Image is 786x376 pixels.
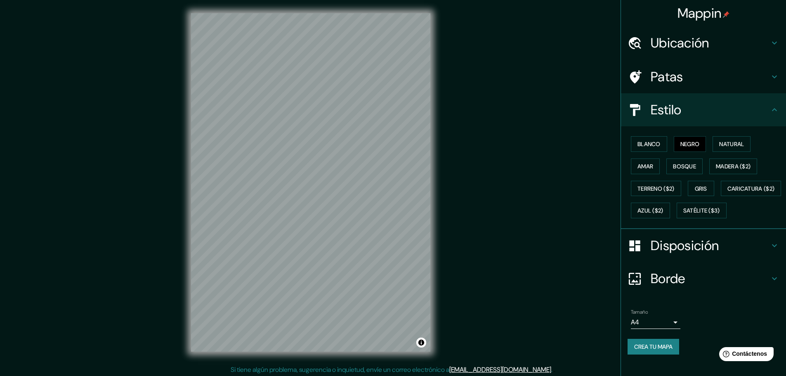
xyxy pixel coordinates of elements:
[637,163,653,170] font: Amar
[637,207,663,215] font: Azul ($2)
[631,136,667,152] button: Blanco
[651,101,682,118] font: Estilo
[637,185,675,192] font: Terreno ($2)
[631,158,660,174] button: Amar
[677,203,727,218] button: Satélite ($3)
[651,34,709,52] font: Ubicación
[621,262,786,295] div: Borde
[554,365,555,374] font: .
[719,140,744,148] font: Natural
[721,181,781,196] button: Caricatura ($2)
[713,136,751,152] button: Natural
[631,203,670,218] button: Azul ($2)
[621,93,786,126] div: Estilo
[621,60,786,93] div: Patas
[637,140,661,148] font: Blanco
[680,140,700,148] font: Negro
[449,365,551,374] a: [EMAIL_ADDRESS][DOMAIN_NAME]
[677,5,722,22] font: Mappin
[651,237,719,254] font: Disposición
[723,11,729,18] img: pin-icon.png
[651,68,683,85] font: Patas
[631,309,648,315] font: Tamaño
[651,270,685,287] font: Borde
[727,185,775,192] font: Caricatura ($2)
[666,158,703,174] button: Bosque
[695,185,707,192] font: Gris
[716,163,751,170] font: Madera ($2)
[552,365,554,374] font: .
[634,343,673,350] font: Crea tu mapa
[628,339,679,355] button: Crea tu mapa
[621,26,786,59] div: Ubicación
[231,365,449,374] font: Si tiene algún problema, sugerencia o inquietud, envíe un correo electrónico a
[631,318,639,326] font: A4
[709,158,757,174] button: Madera ($2)
[673,163,696,170] font: Bosque
[551,365,552,374] font: .
[688,181,714,196] button: Gris
[416,338,426,348] button: Activar o desactivar atribución
[621,229,786,262] div: Disposición
[683,207,720,215] font: Satélite ($3)
[631,316,680,329] div: A4
[191,13,430,352] canvas: Mapa
[674,136,706,152] button: Negro
[631,181,681,196] button: Terreno ($2)
[713,344,777,367] iframe: Lanzador de widgets de ayuda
